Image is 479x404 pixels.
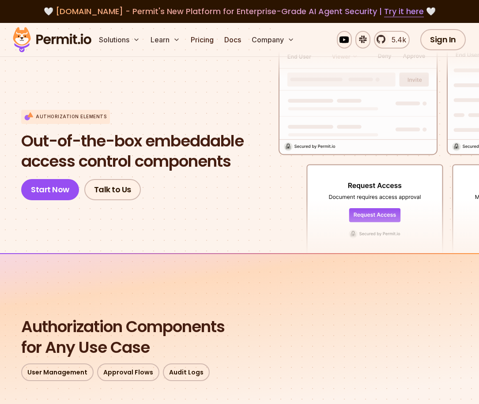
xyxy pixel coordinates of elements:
a: Talk to Us [84,179,141,200]
span: Authorization Components [21,317,458,337]
button: Solutions [95,31,143,49]
button: Learn [147,31,184,49]
h2: for Any Use Case [21,317,458,358]
img: Permit logo [9,25,95,55]
a: Audit Logs [163,363,210,381]
a: Start Now [21,179,79,200]
p: Authorization Elements [36,113,106,120]
button: Company [248,31,298,49]
a: Sign In [420,29,466,50]
a: 5.4k [374,31,410,49]
h1: access control components [21,131,244,172]
a: Docs [221,31,245,49]
a: Try it here [384,6,424,17]
div: 🤍 🤍 [21,5,458,18]
span: Out-of-the-box embeddable [21,131,244,152]
a: User Management [21,363,94,381]
span: [DOMAIN_NAME] - Permit's New Platform for Enterprise-Grade AI Agent Security | [56,6,424,17]
a: Pricing [187,31,217,49]
a: Approval Flows [97,363,159,381]
span: 5.4k [386,34,406,45]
